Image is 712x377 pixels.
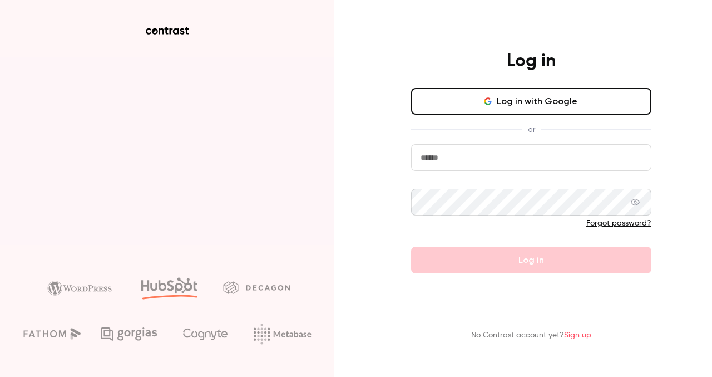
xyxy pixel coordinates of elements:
p: No Contrast account yet? [471,330,591,341]
a: Sign up [564,331,591,339]
button: Log in with Google [411,88,651,115]
img: decagon [223,281,290,293]
a: Forgot password? [586,219,651,227]
h4: Log in [507,50,556,72]
span: or [522,124,541,135]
